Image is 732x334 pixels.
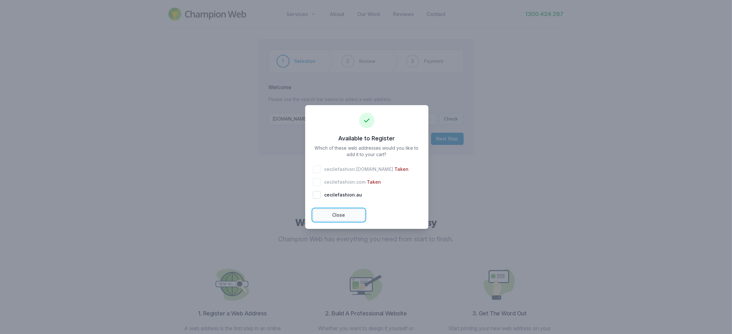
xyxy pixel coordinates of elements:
[313,145,421,201] p: Which of these web addresses would you like to add it to your cart?
[324,192,362,198] span: cecilefashion . au
[313,135,421,142] h3: Available to Register
[324,179,366,185] span: cecilefashion . com
[395,166,409,172] span: Taken
[367,179,381,185] span: Taken
[324,166,393,172] span: cecilefashion . [DOMAIN_NAME]
[313,209,365,221] button: Close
